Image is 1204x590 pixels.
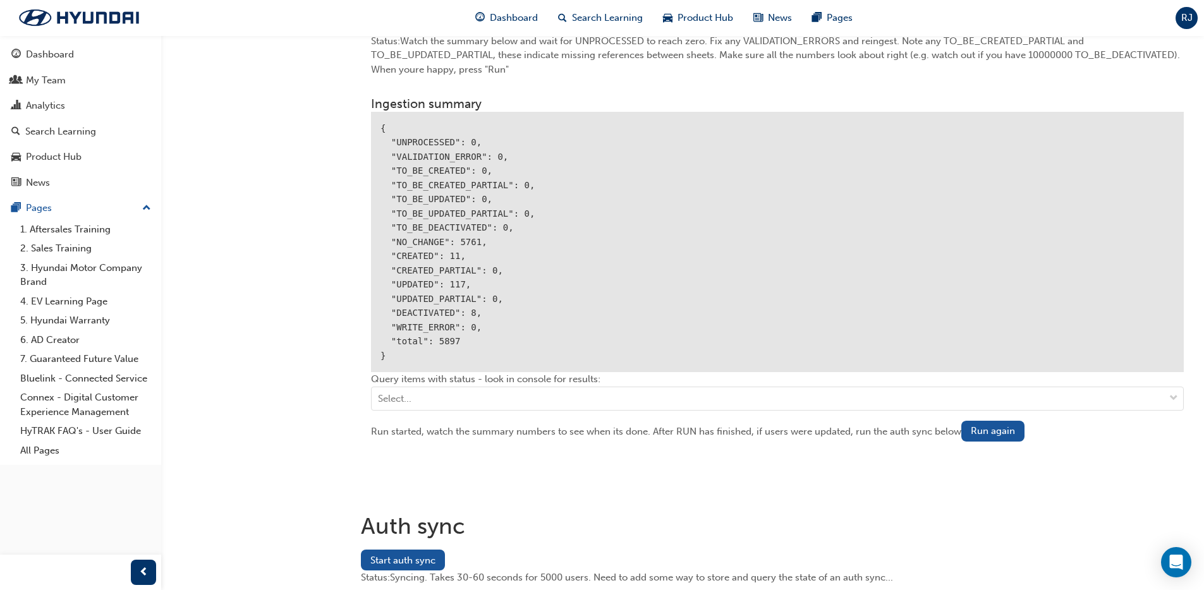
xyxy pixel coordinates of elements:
div: My Team [26,73,66,88]
a: search-iconSearch Learning [548,5,653,31]
span: chart-icon [11,100,21,112]
span: guage-icon [475,10,485,26]
a: HyTRAK FAQ's - User Guide [15,421,156,441]
a: Dashboard [5,43,156,66]
button: Run again [961,421,1025,442]
a: pages-iconPages [802,5,863,31]
div: Query items with status - look in console for results: [371,372,1184,421]
div: Dashboard [26,47,74,62]
a: Connex - Digital Customer Experience Management [15,388,156,421]
a: News [5,171,156,195]
div: Search Learning [25,124,96,139]
span: Pages [827,11,853,25]
a: My Team [5,69,156,92]
span: up-icon [142,200,151,217]
span: prev-icon [139,565,149,581]
div: Status: Watch the summary below and wait for UNPROCESSED to reach zero. Fix any VALIDATION_ERRORS... [371,34,1184,77]
div: Product Hub [26,150,82,164]
a: 6. AD Creator [15,330,156,350]
a: 1. Aftersales Training [15,220,156,239]
span: Product Hub [678,11,733,25]
div: Analytics [26,99,65,113]
a: Bluelink - Connected Service [15,369,156,388]
span: news-icon [11,178,21,189]
a: 2. Sales Training [15,239,156,258]
span: down-icon [1169,390,1178,407]
a: 4. EV Learning Page [15,292,156,311]
span: search-icon [11,126,20,138]
h1: Auth sync [361,512,1194,540]
a: All Pages [15,441,156,461]
span: guage-icon [11,49,21,61]
a: 7. Guaranteed Future Value [15,349,156,369]
span: Dashboard [490,11,538,25]
span: Search Learning [572,11,643,25]
div: News [26,176,50,190]
div: Select... [378,392,411,406]
span: news-icon [753,10,763,26]
a: guage-iconDashboard [465,5,548,31]
button: Pages [5,196,156,220]
span: News [768,11,792,25]
a: 3. Hyundai Motor Company Brand [15,258,156,292]
a: news-iconNews [743,5,802,31]
span: people-icon [11,75,21,87]
span: car-icon [11,152,21,163]
span: pages-icon [11,203,21,214]
div: Open Intercom Messenger [1161,547,1191,577]
button: RJ [1176,7,1198,29]
a: Search Learning [5,120,156,143]
a: Analytics [5,94,156,117]
img: Trak [6,4,152,31]
span: pages-icon [812,10,822,26]
span: car-icon [663,10,672,26]
a: car-iconProduct Hub [653,5,743,31]
span: search-icon [558,10,567,26]
button: Start auth sync [361,550,445,570]
div: { "UNPROCESSED": 0, "VALIDATION_ERROR": 0, "TO_BE_CREATED": 0, "TO_BE_CREATED_PARTIAL": 0, "TO_BE... [371,112,1184,373]
a: Product Hub [5,145,156,169]
span: RJ [1181,11,1193,25]
a: 5. Hyundai Warranty [15,311,156,330]
button: DashboardMy TeamAnalyticsSearch LearningProduct HubNews [5,40,156,196]
h3: Ingestion summary [371,97,1184,111]
div: Run started, watch the summary numbers to see when its done. After RUN has finished, if users wer... [371,421,1184,442]
div: Status: Syncing. Takes 30-60 seconds for 5000 users. Need to add some way to store and query the ... [361,570,1194,585]
div: Pages [26,201,52,215]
